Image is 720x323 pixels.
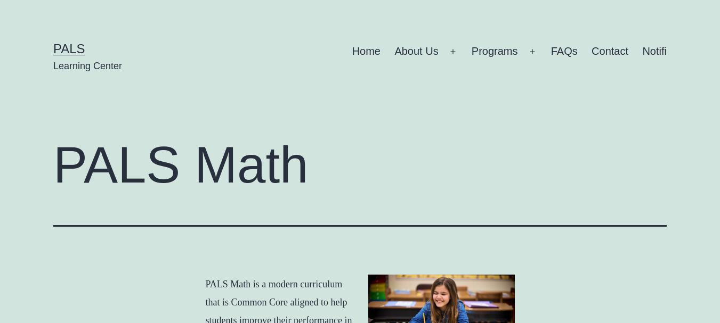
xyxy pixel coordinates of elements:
[53,60,122,73] p: Learning Center
[635,38,674,65] a: Notifi
[53,137,667,193] h1: PALS Math
[345,38,387,65] a: Home
[352,38,667,65] nav: Primary menu
[53,42,85,56] a: PALS
[585,38,635,65] a: Contact
[544,38,585,65] a: FAQs
[387,38,446,65] a: About Us
[465,38,525,65] a: Programs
